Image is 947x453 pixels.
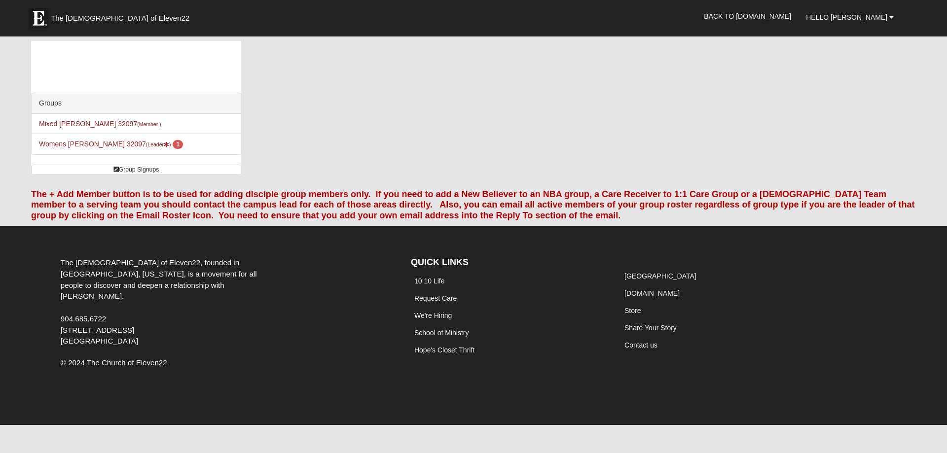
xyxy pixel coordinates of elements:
[799,5,901,30] a: Hello [PERSON_NAME]
[696,4,799,29] a: Back to [DOMAIN_NAME]
[31,165,241,175] a: Group Signups
[29,8,48,28] img: Eleven22 logo
[414,294,457,302] a: Request Care
[39,120,161,128] a: Mixed [PERSON_NAME] 32097(Member )
[624,289,680,297] a: [DOMAIN_NAME]
[624,324,677,332] a: Share Your Story
[61,337,138,345] span: [GEOGRAPHIC_DATA]
[32,93,241,114] div: Groups
[146,141,171,147] small: (Leader )
[414,277,445,285] a: 10:10 Life
[51,13,189,23] span: The [DEMOGRAPHIC_DATA] of Eleven22
[806,13,887,21] span: Hello [PERSON_NAME]
[24,3,221,28] a: The [DEMOGRAPHIC_DATA] of Eleven22
[39,140,183,148] a: Womens [PERSON_NAME] 32097(Leader) 1
[624,272,696,280] a: [GEOGRAPHIC_DATA]
[624,307,641,314] a: Store
[414,346,474,354] a: Hope's Closet Thrift
[411,257,606,268] h4: QUICK LINKS
[31,189,914,220] font: The + Add Member button is to be used for adding disciple group members only. If you need to add ...
[61,358,167,367] span: © 2024 The Church of Eleven22
[173,140,183,149] span: number of pending members
[53,257,287,347] div: The [DEMOGRAPHIC_DATA] of Eleven22, founded in [GEOGRAPHIC_DATA], [US_STATE], is a movement for a...
[137,121,161,127] small: (Member )
[624,341,657,349] a: Contact us
[414,312,452,319] a: We're Hiring
[414,329,469,337] a: School of Ministry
